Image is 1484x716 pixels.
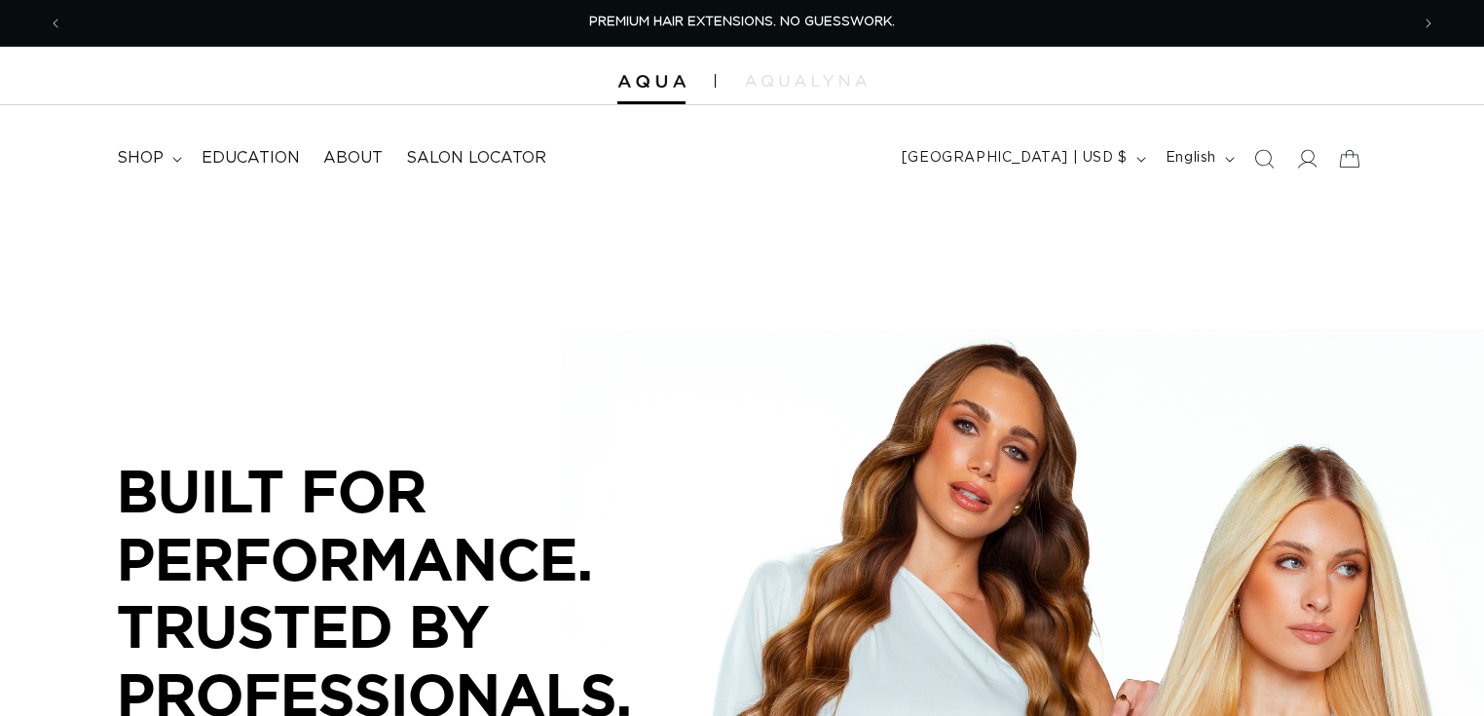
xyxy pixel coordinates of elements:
[745,75,867,87] img: aqualyna.com
[190,136,312,180] a: Education
[890,140,1154,177] button: [GEOGRAPHIC_DATA] | USD $
[117,148,164,169] span: shop
[406,148,546,169] span: Salon Locator
[617,75,686,89] img: Aqua Hair Extensions
[323,148,383,169] span: About
[105,136,190,180] summary: shop
[1407,5,1450,42] button: Next announcement
[312,136,394,180] a: About
[394,136,558,180] a: Salon Locator
[589,16,895,28] span: PREMIUM HAIR EXTENSIONS. NO GUESSWORK.
[1166,148,1216,169] span: English
[1154,140,1243,177] button: English
[34,5,77,42] button: Previous announcement
[1243,137,1285,180] summary: Search
[202,148,300,169] span: Education
[902,148,1128,169] span: [GEOGRAPHIC_DATA] | USD $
